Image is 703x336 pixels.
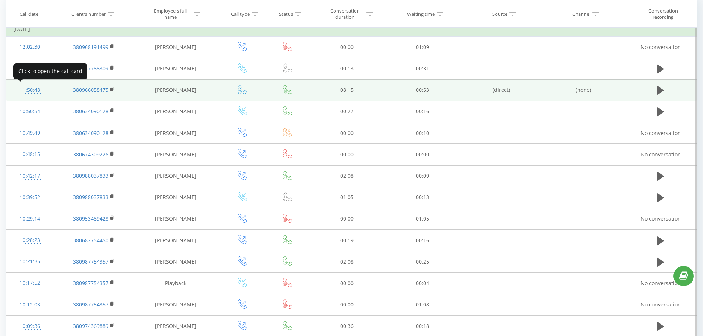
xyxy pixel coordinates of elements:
[13,190,47,205] div: 10:39:52
[133,79,218,101] td: [PERSON_NAME]
[385,37,461,58] td: 01:09
[73,258,108,265] a: 380987754357
[13,298,47,312] div: 10:12:03
[309,79,385,101] td: 08:15
[13,83,47,97] div: 11:50:48
[309,101,385,122] td: 00:27
[13,254,47,269] div: 10:21:35
[13,126,47,140] div: 10:49:49
[73,151,108,158] a: 380674309226
[73,301,108,308] a: 380987754357
[385,187,461,208] td: 00:13
[385,79,461,101] td: 00:53
[641,44,681,51] span: No conversation
[309,37,385,58] td: 00:00
[133,230,218,251] td: [PERSON_NAME]
[385,58,461,79] td: 00:31
[13,212,47,226] div: 10:29:14
[641,280,681,287] span: No conversation
[13,63,87,79] div: Click to open the call card
[309,144,385,165] td: 00:00
[13,62,47,76] div: 12:00:27
[641,151,681,158] span: No conversation
[231,11,250,17] div: Call type
[13,169,47,183] div: 10:42:17
[73,86,108,93] a: 380966058475
[133,294,218,315] td: [PERSON_NAME]
[133,122,218,144] td: [PERSON_NAME]
[13,319,47,333] div: 10:09:36
[133,187,218,208] td: [PERSON_NAME]
[385,144,461,165] td: 00:00
[309,187,385,208] td: 01:05
[309,165,385,187] td: 02:08
[73,129,108,136] a: 380634090128
[6,22,697,37] td: [DATE]
[639,8,687,20] div: Conversation recording
[309,58,385,79] td: 00:13
[385,101,461,122] td: 00:16
[133,208,218,229] td: [PERSON_NAME]
[71,11,106,17] div: Client's number
[73,44,108,51] a: 380968191499
[13,147,47,162] div: 10:48:15
[133,58,218,79] td: [PERSON_NAME]
[133,165,218,187] td: [PERSON_NAME]
[385,230,461,251] td: 00:16
[73,65,108,72] a: 380937788309
[385,294,461,315] td: 01:08
[309,230,385,251] td: 00:19
[73,215,108,222] a: 380953489428
[385,251,461,273] td: 00:25
[13,104,47,119] div: 10:50:54
[20,11,38,17] div: Call date
[133,101,218,122] td: [PERSON_NAME]
[13,40,47,54] div: 12:02:30
[309,122,385,144] td: 00:00
[325,8,365,20] div: Conversation duration
[385,122,461,144] td: 00:10
[13,233,47,247] div: 10:28:23
[133,144,218,165] td: [PERSON_NAME]
[73,108,108,115] a: 380634090128
[461,79,542,101] td: (direct)
[73,172,108,179] a: 380988037833
[73,194,108,201] a: 380988037833
[149,8,192,20] div: Employee's full name
[309,273,385,294] td: 00:00
[492,11,507,17] div: Source
[385,165,461,187] td: 00:09
[572,11,590,17] div: Channel
[73,322,108,329] a: 380974369889
[385,273,461,294] td: 00:04
[407,11,435,17] div: Waiting time
[133,37,218,58] td: [PERSON_NAME]
[73,280,108,287] a: 380987754357
[309,251,385,273] td: 02:08
[279,11,293,17] div: Status
[13,276,47,290] div: 10:17:52
[309,294,385,315] td: 00:00
[133,251,218,273] td: [PERSON_NAME]
[641,215,681,222] span: No conversation
[73,237,108,244] a: 380682754450
[542,79,624,101] td: (none)
[641,301,681,308] span: No conversation
[641,129,681,136] span: No conversation
[385,208,461,229] td: 01:05
[309,208,385,229] td: 00:00
[133,273,218,294] td: Playback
